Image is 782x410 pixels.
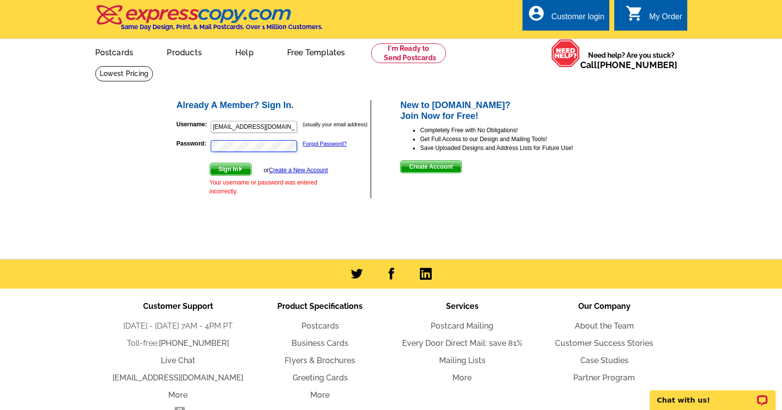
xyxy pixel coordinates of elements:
a: More [452,373,472,382]
a: More [310,390,330,400]
button: Sign In [210,163,252,176]
a: Case Studies [580,356,629,365]
span: Sign In [210,163,251,175]
a: Business Cards [292,338,348,348]
a: Free Templates [271,40,361,63]
li: Get Full Access to our Design and Mailing Tools! [420,135,607,144]
a: Greeting Cards [293,373,348,382]
a: Forgot Password? [303,141,347,147]
a: About the Team [575,321,634,331]
i: account_circle [527,4,545,22]
a: Create a New Account [269,167,328,174]
div: Your username or password was entered incorrectly. [210,178,328,196]
iframe: LiveChat chat widget [643,379,782,410]
img: button-next-arrow-white.png [238,167,243,171]
span: Customer Support [143,301,213,311]
h4: Same Day Design, Print, & Mail Postcards. Over 1 Million Customers. [121,23,323,31]
div: Customer login [551,12,604,26]
a: Postcards [301,321,339,331]
li: Toll-free: [107,337,249,349]
a: Customer Success Stories [555,338,653,348]
span: Product Specifications [277,301,363,311]
a: Products [151,40,218,63]
a: Partner Program [573,373,635,382]
a: Live Chat [161,356,195,365]
a: Same Day Design, Print, & Mail Postcards. Over 1 Million Customers. [95,12,323,31]
img: help [551,39,580,68]
a: Every Door Direct Mail: save 81% [402,338,522,348]
label: Username: [177,120,210,129]
span: Services [446,301,479,311]
a: More [168,390,187,400]
a: Postcard Mailing [431,321,493,331]
a: [PHONE_NUMBER] [597,60,677,70]
span: Need help? Are you stuck? [580,50,682,70]
a: Flyers & Brochures [285,356,355,365]
a: shopping_cart My Order [626,11,682,23]
span: Call [580,60,677,70]
a: Mailing Lists [439,356,485,365]
li: Save Uploaded Designs and Address Lists for Future Use! [420,144,607,152]
a: [EMAIL_ADDRESS][DOMAIN_NAME] [112,373,243,382]
i: shopping_cart [626,4,643,22]
span: Create Account [401,161,461,173]
a: account_circle Customer login [527,11,604,23]
a: Help [220,40,269,63]
label: Password: [177,139,210,148]
a: [PHONE_NUMBER] [159,338,229,348]
div: My Order [649,12,682,26]
a: Postcards [79,40,149,63]
span: Our Company [578,301,631,311]
li: Completely Free with No Obligations! [420,126,607,135]
button: Create Account [400,160,461,173]
h2: New to [DOMAIN_NAME]? Join Now for Free! [400,100,607,121]
small: (usually your email address) [303,121,368,127]
div: or [263,166,328,175]
h2: Already A Member? Sign In. [177,100,371,111]
li: [DATE] - [DATE] 7AM - 4PM PT [107,320,249,332]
